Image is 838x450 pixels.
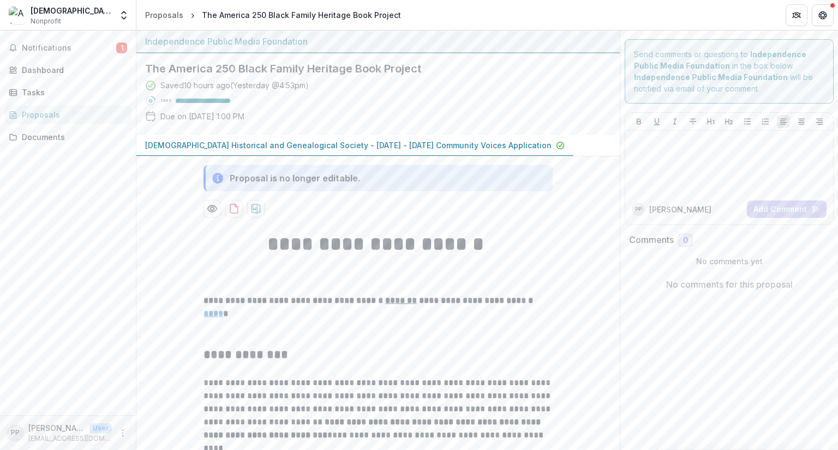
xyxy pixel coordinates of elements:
button: Underline [650,115,663,128]
a: Dashboard [4,61,131,79]
button: Add Comment [747,200,827,218]
button: Align Left [777,115,790,128]
a: Proposals [141,7,188,23]
button: Align Center [795,115,808,128]
div: Send comments or questions to in the box below. will be notified via email of your comment. [625,39,834,104]
button: Align Right [813,115,826,128]
nav: breadcrumb [141,7,405,23]
h2: The America 250 Black Family Heritage Book Project [145,62,594,75]
span: Nonprofit [31,16,61,26]
div: Proposals [22,109,123,120]
button: Bullet List [741,115,754,128]
p: [EMAIL_ADDRESS][DOMAIN_NAME] [28,434,112,443]
div: [DEMOGRAPHIC_DATA] Historical and Genealogical Society [31,5,112,16]
button: Strike [686,115,699,128]
p: No comments for this proposal [666,278,793,291]
div: Proposal is no longer editable. [230,172,361,185]
button: Get Help [812,4,834,26]
span: Notifications [22,44,116,53]
div: Independence Public Media Foundation [145,35,611,48]
button: download-proposal [225,200,243,217]
div: Dashboard [22,64,123,76]
a: Proposals [4,106,131,124]
p: No comments yet [629,256,829,267]
button: Preview 849fd307-549b-45b4-b423-b342beba6f0c-0.pdf [203,200,221,217]
p: Due on [DATE] 1:00 PM [160,111,244,122]
p: 100 % [160,97,171,105]
p: [DEMOGRAPHIC_DATA] Historical and Genealogical Society - [DATE] - [DATE] Community Voices Applica... [145,139,552,151]
button: Ordered List [759,115,772,128]
a: Documents [4,128,131,146]
button: Partners [786,4,807,26]
img: Afro-American Historical and Genealogical Society [9,7,26,24]
div: The America 250 Black Family Heritage Book Project [202,9,401,21]
a: Tasks [4,83,131,101]
span: 1 [116,42,127,53]
div: Pamela E. Foster, Ph.D. [11,429,20,436]
div: Tasks [22,87,123,98]
button: download-proposal [247,200,265,217]
div: Proposals [145,9,183,21]
p: User [89,423,112,433]
button: Italicize [668,115,681,128]
button: Notifications1 [4,39,131,57]
button: Heading 2 [722,115,735,128]
h2: Comments [629,235,674,245]
button: Open entity switcher [116,4,131,26]
div: Pamela E. Foster, Ph.D. [635,206,642,212]
strong: Independence Public Media Foundation [634,72,788,82]
button: Bold [632,115,645,128]
button: Heading 1 [704,115,717,128]
span: 0 [683,236,688,245]
button: More [116,427,129,440]
p: [PERSON_NAME], Ph.D. [28,422,85,434]
div: Saved 10 hours ago ( Yesterday @ 4:53pm ) [160,80,309,91]
p: [PERSON_NAME] [649,204,711,215]
div: Documents [22,131,123,143]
